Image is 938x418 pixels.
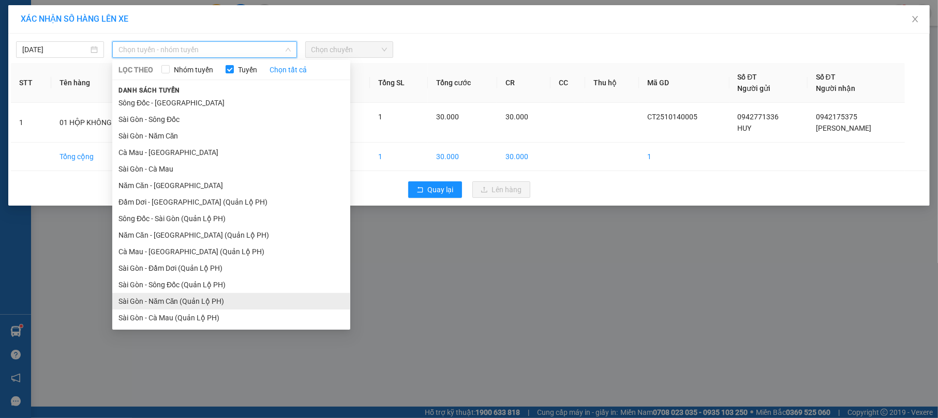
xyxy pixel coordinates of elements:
td: 1 [370,143,428,171]
span: phone [59,38,68,46]
span: Quay lại [428,184,454,195]
span: 0942175375 [816,113,857,121]
span: down [285,47,291,53]
li: Năm Căn - [GEOGRAPHIC_DATA] (Quản Lộ PH) [112,227,350,243]
li: Sông Đốc - [GEOGRAPHIC_DATA] [112,95,350,111]
b: GỬI : VP Cần Thơ [5,65,115,82]
a: Chọn tất cả [270,64,307,75]
span: Chọn chuyến [311,42,387,57]
li: Sông Đốc - Sài Gòn (Quản Lộ PH) [112,210,350,227]
th: Tổng cước [428,63,497,103]
th: Tên hàng [51,63,169,103]
span: [PERSON_NAME] [816,124,871,132]
li: Sài Gòn - Cà Mau [112,161,350,177]
span: XÁC NHẬN SỐ HÀNG LÊN XE [21,14,128,24]
li: Năm Căn - [GEOGRAPHIC_DATA] [112,177,350,194]
button: Close [901,5,930,34]
span: 30.000 [436,113,459,121]
th: Tổng SL [370,63,428,103]
span: rollback [416,186,424,194]
span: CT2510140005 [647,113,697,121]
th: STT [11,63,51,103]
td: 30.000 [497,143,550,171]
td: 1 [11,103,51,143]
span: Tuyến [234,64,261,75]
span: 1 [378,113,382,121]
th: CR [497,63,550,103]
td: 01 HỘP KHÔNG KIỂM [51,103,169,143]
td: Tổng cộng [51,143,169,171]
button: uploadLên hàng [472,181,530,198]
input: 14/10/2025 [22,44,88,55]
button: rollbackQuay lại [408,181,462,198]
li: Sài Gòn - Năm Căn (Quản Lộ PH) [112,293,350,309]
span: HUY [738,124,752,132]
span: Danh sách tuyến [112,86,186,95]
td: 1 [639,143,729,171]
span: Nhóm tuyến [170,64,217,75]
li: Cà Mau - [GEOGRAPHIC_DATA] (Quản Lộ PH) [112,243,350,260]
span: Số ĐT [816,73,836,81]
li: Sài Gòn - Sông Đốc [112,111,350,128]
li: 85 [PERSON_NAME] [5,23,197,36]
span: Người nhận [816,84,855,92]
li: Đầm Dơi - [GEOGRAPHIC_DATA] (Quản Lộ PH) [112,194,350,210]
li: Sài Gòn - Sông Đốc (Quản Lộ PH) [112,276,350,293]
span: Người gửi [738,84,771,92]
span: close [911,15,919,23]
span: 30.000 [505,113,528,121]
li: Cà Mau - [GEOGRAPHIC_DATA] [112,144,350,161]
span: environment [59,25,68,33]
th: CC [550,63,586,103]
th: Mã GD [639,63,729,103]
th: Thu hộ [585,63,639,103]
span: Chọn tuyến - nhóm tuyến [118,42,290,57]
span: LỌC THEO [118,64,153,75]
td: 30.000 [428,143,497,171]
span: Số ĐT [738,73,757,81]
li: Sài Gòn - Cà Mau (Quản Lộ PH) [112,309,350,326]
span: 0942771336 [738,113,779,121]
li: Sài Gòn - Đầm Dơi (Quản Lộ PH) [112,260,350,276]
li: 02839.63.63.63 [5,36,197,49]
li: Sài Gòn - Năm Căn [112,128,350,144]
b: [PERSON_NAME] [59,7,146,20]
